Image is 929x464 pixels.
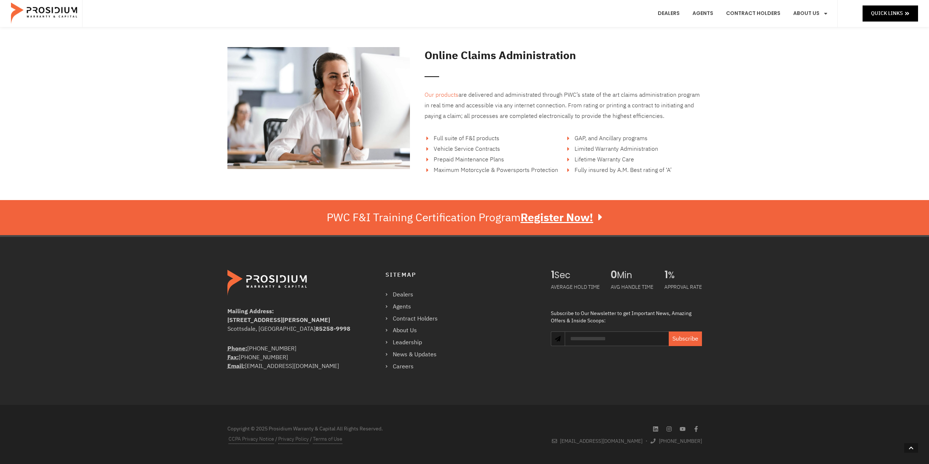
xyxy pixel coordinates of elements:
[227,362,245,371] abbr: Email Address
[227,344,247,353] abbr: Phone Number
[573,166,672,175] span: Fully insured by A.M. Best rating of ‘A’
[227,325,356,333] div: Scottsdale, [GEOGRAPHIC_DATA]
[227,434,461,444] div: / /
[229,434,274,444] a: CCPA Privacy Notice
[672,334,698,343] span: Subscribe
[315,325,350,333] b: 85258-9998
[227,47,410,169] img: Claims agent smiling at her desk while assisting customer over the headset.
[227,344,247,353] strong: Phone:
[551,270,554,281] span: 1
[278,434,309,444] a: Privacy Policy
[521,209,593,226] u: Register Now!
[385,325,445,336] a: About Us
[565,331,702,353] form: Newsletter Form
[432,166,558,175] span: Maximum Motorcycle & Powersports Protection
[385,289,445,372] nav: Menu
[385,337,445,348] a: Leadership
[227,353,239,362] strong: Fax:
[313,434,342,444] a: Terms of Use
[227,316,330,325] b: [STREET_ADDRESS][PERSON_NAME]
[611,270,617,281] span: 0
[664,270,668,281] span: 1
[573,134,648,143] span: GAP, and Ancillary programs
[385,270,536,280] h4: Sitemap
[385,289,445,300] a: Dealers
[552,437,643,446] a: [EMAIL_ADDRESS][DOMAIN_NAME]
[551,281,600,294] div: AVERAGE HOLD TIME
[657,437,702,446] span: [PHONE_NUMBER]
[871,9,903,18] span: Quick Links
[227,353,239,362] abbr: Fax
[558,437,642,446] span: [EMAIL_ADDRESS][DOMAIN_NAME]
[327,211,602,224] div: PWC F&I Training Certification Program
[227,425,461,433] div: Copyright © 2025 Prosidium Warranty & Capital All Rights Reserved.
[385,361,445,372] a: Careers
[668,270,702,281] span: %
[617,270,653,281] span: Min
[650,437,702,446] a: [PHONE_NUMBER]
[227,362,245,371] strong: Email:
[432,155,504,164] span: Prepaid Maintenance Plans
[227,344,356,371] div: [PHONE_NUMBER] [PHONE_NUMBER] [EMAIL_ADDRESS][DOMAIN_NAME]
[227,307,274,316] b: Mailing Address:
[573,155,634,164] span: Lifetime Warranty Care
[425,90,702,121] p: are delivered and administrated through PWC’s state of the art claims administration program in r...
[863,5,918,21] a: Quick Links
[573,145,658,153] span: Limited Warranty Administration
[425,47,702,64] h2: Online Claims Administration
[554,270,600,281] span: Sec
[551,310,702,324] div: Subscribe to Our Newsletter to get Important News, Amazing Offers & Inside Scoops:
[664,281,702,294] div: APPROVAL RATE
[669,331,702,346] button: Subscribe
[385,302,445,312] a: Agents
[385,314,445,324] a: Contract Holders
[611,281,653,294] div: AVG HANDLE TIME
[432,145,500,153] span: Vehicle Service Contracts
[425,91,458,99] a: Our products
[385,349,445,360] a: News & Updates
[432,134,499,143] span: Full suite of F&I products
